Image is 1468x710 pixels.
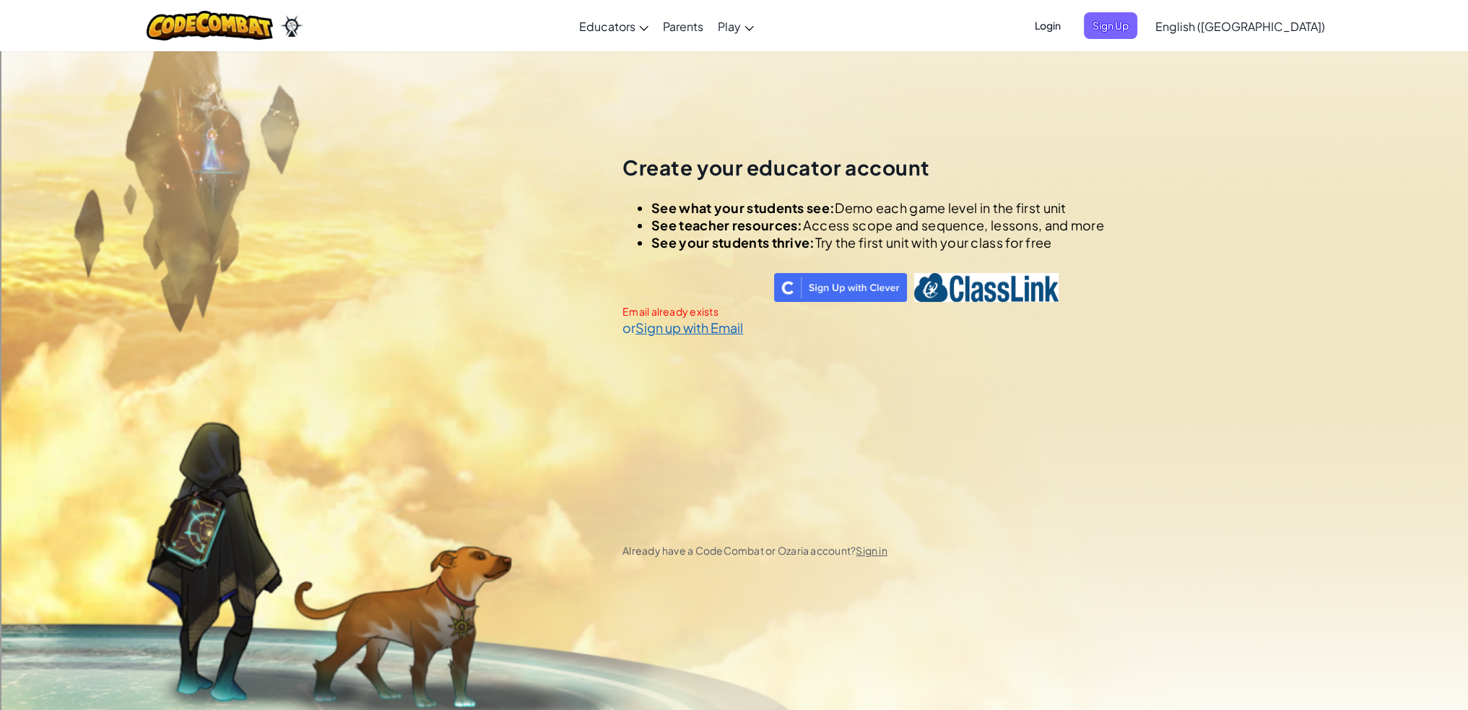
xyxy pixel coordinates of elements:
span: English ([GEOGRAPHIC_DATA]) [1155,19,1325,34]
a: English ([GEOGRAPHIC_DATA]) [1148,7,1332,46]
button: Login [1026,12,1069,39]
a: Play [711,7,761,46]
span: Play [718,19,741,34]
div: Options [6,86,1462,99]
img: Ozaria [280,15,303,37]
a: Educators [572,7,656,46]
div: Home [6,6,302,19]
img: CodeCombat logo [147,11,273,40]
button: Sign Up [1084,12,1137,39]
div: Delete [6,73,1462,86]
div: Sign out [6,99,1462,112]
div: Sort A > Z [6,34,1462,47]
div: Move To ... [6,60,1462,73]
div: Sort New > Old [6,47,1462,60]
span: Educators [579,19,635,34]
input: Search outlines [6,19,134,34]
a: Parents [656,7,711,46]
